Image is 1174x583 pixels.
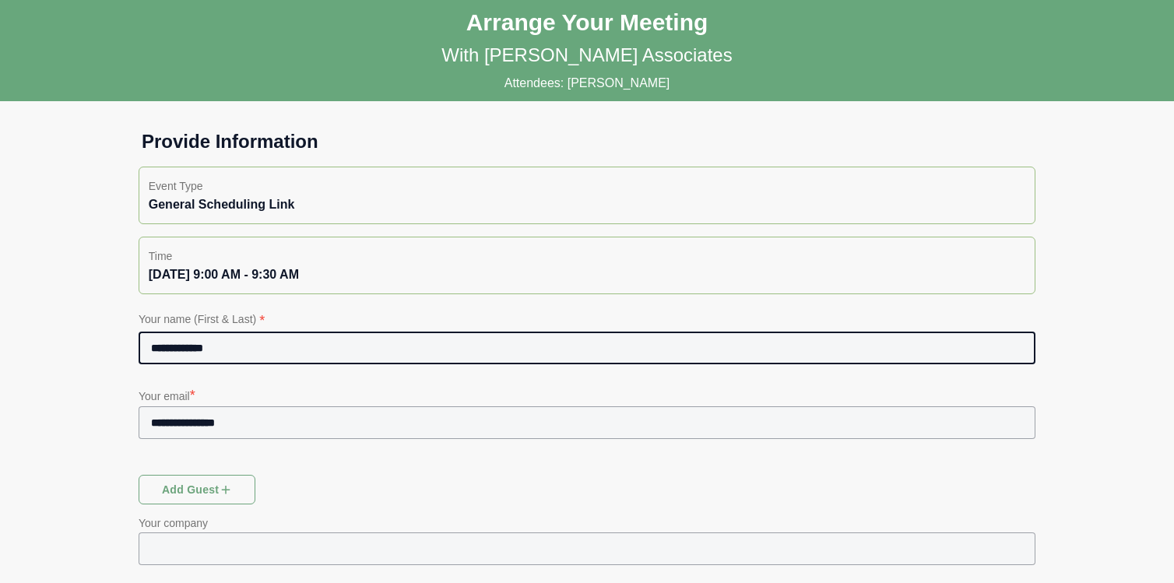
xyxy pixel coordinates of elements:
[149,247,1025,265] p: Time
[466,9,708,37] h1: Arrange Your Meeting
[441,43,732,68] p: With [PERSON_NAME] Associates
[139,514,1035,532] p: Your company
[504,74,670,93] p: Attendees: [PERSON_NAME]
[139,310,1035,332] p: Your name (First & Last)
[149,177,1025,195] p: Event Type
[139,385,1035,406] p: Your email
[129,129,1045,154] h1: Provide Information
[139,475,255,504] button: Add guest
[149,265,1025,284] div: [DATE] 9:00 AM - 9:30 AM
[161,475,234,504] span: Add guest
[149,195,1025,214] div: General Scheduling Link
